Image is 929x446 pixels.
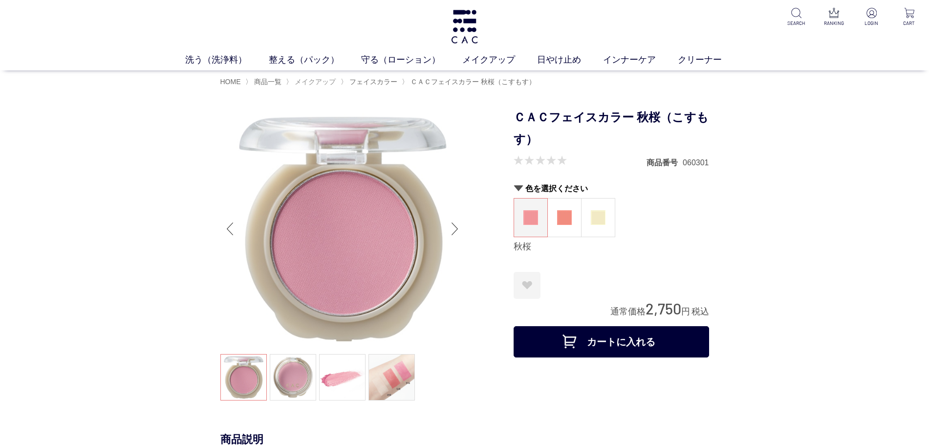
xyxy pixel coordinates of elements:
[681,307,690,316] span: 円
[514,326,709,357] button: カートに入れる
[245,77,284,87] li: 〉
[897,20,921,27] p: CART
[514,272,540,299] a: お気に入りに登録する
[784,20,808,27] p: SEARCH
[860,20,884,27] p: LOGIN
[286,77,338,87] li: 〉
[269,53,361,67] a: 整える（パック）
[897,8,921,27] a: CART
[293,78,336,86] a: メイクアップ
[252,78,281,86] a: 商品一覧
[361,53,462,67] a: 守る（ローション）
[547,198,582,237] dl: 柘榴
[295,78,336,86] span: メイクアップ
[581,198,615,237] dl: 鈴蘭
[822,20,846,27] p: RANKING
[514,198,548,237] dl: 秋桜
[514,107,709,151] h1: ＣＡＣフェイスカラー 秋桜（こすもす）
[254,78,281,86] span: 商品一覧
[185,53,269,67] a: 洗う（洗浄料）
[523,210,538,225] img: 秋桜
[409,78,536,86] a: ＣＡＣフェイスカラー 秋桜（こすもす）
[220,209,240,248] div: Previous slide
[445,209,465,248] div: Next slide
[220,107,465,351] img: ＣＡＣフェイスカラー 秋桜（こすもす） 秋桜
[537,53,603,67] a: 日やけ止め
[450,10,479,44] img: logo
[514,183,709,194] h2: 色を選択ください
[557,210,572,225] img: 柘榴
[341,77,400,87] li: 〉
[784,8,808,27] a: SEARCH
[691,307,709,316] span: 税込
[646,299,681,317] span: 2,750
[678,53,744,67] a: クリーナー
[591,210,605,225] img: 鈴蘭
[402,77,538,87] li: 〉
[822,8,846,27] a: RANKING
[220,78,241,86] a: HOME
[347,78,397,86] a: フェイスカラー
[683,157,709,168] dd: 060301
[548,199,581,237] a: 柘榴
[514,241,709,253] div: 秋桜
[603,53,678,67] a: インナーケア
[860,8,884,27] a: LOGIN
[647,157,683,168] dt: 商品番号
[462,53,537,67] a: メイクアップ
[410,78,536,86] span: ＣＡＣフェイスカラー 秋桜（こすもす）
[610,307,646,316] span: 通常価格
[349,78,397,86] span: フェイスカラー
[582,199,615,237] a: 鈴蘭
